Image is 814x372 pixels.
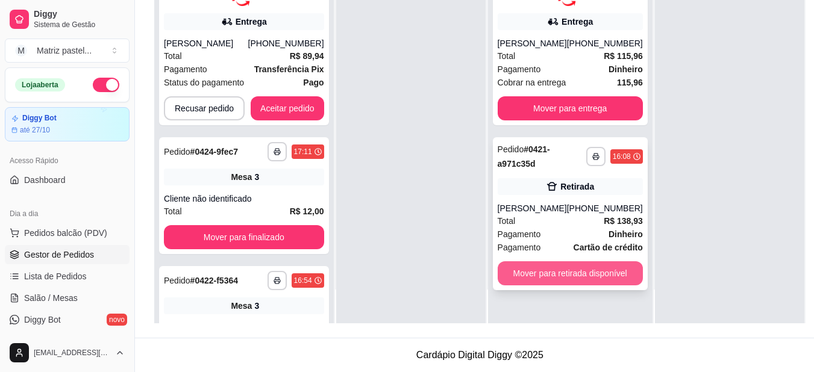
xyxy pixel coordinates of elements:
[24,174,66,186] span: Dashboard
[24,270,87,282] span: Lista de Pedidos
[190,147,238,157] strong: # 0424-9fec7
[164,96,245,120] button: Recusar pedido
[294,276,312,285] div: 16:54
[93,78,119,92] button: Alterar Status
[34,9,125,20] span: Diggy
[5,338,130,367] button: [EMAIL_ADDRESS][DOMAIN_NAME]
[498,144,550,169] strong: # 0421-a971c35d
[609,64,643,74] strong: Dinheiro
[164,37,248,49] div: [PERSON_NAME]
[5,310,130,329] a: Diggy Botnovo
[164,49,182,63] span: Total
[609,229,643,239] strong: Dinheiro
[34,348,110,358] span: [EMAIL_ADDRESS][DOMAIN_NAME]
[34,20,125,29] span: Sistema de Gestão
[251,96,324,120] button: Aceitar pedido
[574,243,643,252] strong: Cartão de crédito
[5,204,130,223] div: Dia a dia
[498,76,566,89] span: Cobrar na entrega
[15,45,27,57] span: M
[5,170,130,190] a: Dashboard
[254,171,259,183] div: 3
[24,249,94,261] span: Gestor de Pedidos
[498,37,567,49] div: [PERSON_NAME]
[248,37,324,49] div: [PHONE_NUMBER]
[617,78,643,87] strong: 115,96
[164,63,207,76] span: Pagamento
[498,202,567,214] div: [PERSON_NAME]
[22,114,57,123] article: Diggy Bot
[5,5,130,34] a: DiggySistema de Gestão
[236,16,267,28] div: Entrega
[5,151,130,170] div: Acesso Rápido
[290,206,324,216] strong: R$ 12,00
[231,300,252,312] span: Mesa
[231,171,252,183] span: Mesa
[164,321,324,333] div: Cliente não identificado
[562,16,593,28] div: Entrega
[567,37,643,49] div: [PHONE_NUMBER]
[613,152,631,161] div: 16:08
[164,193,324,205] div: Cliente não identificado
[254,64,324,74] strong: Transferência Pix
[498,261,643,285] button: Mover para retirada disponível
[498,144,524,154] span: Pedido
[604,51,643,61] strong: R$ 115,96
[164,147,190,157] span: Pedido
[164,76,244,89] span: Status do pagamento
[164,276,190,285] span: Pedido
[15,78,65,91] div: Loja aberta
[498,96,643,120] button: Mover para entrega
[5,245,130,264] a: Gestor de Pedidos
[20,125,50,135] article: até 27/10
[498,63,541,76] span: Pagamento
[24,227,107,239] span: Pedidos balcão (PDV)
[164,225,324,249] button: Mover para finalizado
[604,216,643,226] strong: R$ 138,93
[5,107,130,141] a: Diggy Botaté 27/10
[164,205,182,218] span: Total
[254,300,259,312] div: 3
[5,223,130,243] button: Pedidos balcão (PDV)
[303,78,324,87] strong: Pago
[5,332,130,351] a: KDS
[5,267,130,286] a: Lista de Pedidos
[560,181,594,193] div: Retirada
[37,45,92,57] div: Matriz pastel ...
[498,241,541,254] span: Pagamento
[5,39,130,63] button: Select a team
[5,288,130,308] a: Salão / Mesas
[290,51,324,61] strong: R$ 89,94
[24,292,78,304] span: Salão / Mesas
[190,276,238,285] strong: # 0422-f5364
[498,214,516,228] span: Total
[294,147,312,157] div: 17:11
[498,228,541,241] span: Pagamento
[498,49,516,63] span: Total
[567,202,643,214] div: [PHONE_NUMBER]
[24,314,61,326] span: Diggy Bot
